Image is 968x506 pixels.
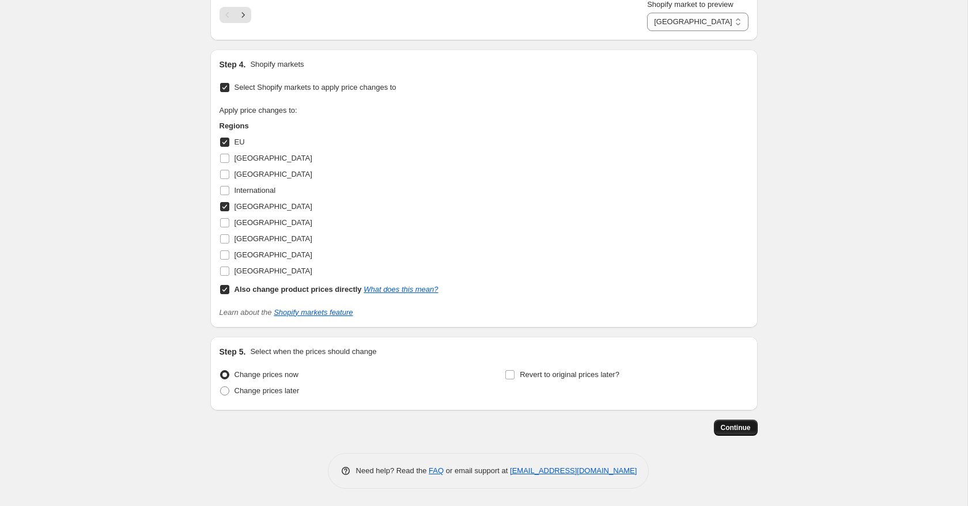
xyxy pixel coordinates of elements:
[250,346,376,357] p: Select when the prices should change
[235,83,396,92] span: Select Shopify markets to apply price changes to
[444,466,510,475] span: or email support at
[235,285,362,294] b: Also change product prices directly
[235,218,312,227] span: [GEOGRAPHIC_DATA]
[721,423,751,432] span: Continue
[235,234,312,243] span: [GEOGRAPHIC_DATA]
[235,370,298,379] span: Change prices now
[235,154,312,162] span: [GEOGRAPHIC_DATA]
[510,466,637,475] a: [EMAIL_ADDRESS][DOMAIN_NAME]
[220,346,246,357] h2: Step 5.
[235,170,312,178] span: [GEOGRAPHIC_DATA]
[520,370,619,379] span: Revert to original prices later?
[250,59,304,70] p: Shopify markets
[235,267,312,275] span: [GEOGRAPHIC_DATA]
[364,285,438,294] a: What does this mean?
[429,466,444,475] a: FAQ
[220,106,297,115] span: Apply price changes to:
[714,420,758,436] button: Continue
[274,308,353,317] a: Shopify markets feature
[235,250,312,259] span: [GEOGRAPHIC_DATA]
[235,186,276,195] span: International
[220,7,251,23] nav: Pagination
[356,466,429,475] span: Need help? Read the
[235,202,312,211] span: [GEOGRAPHIC_DATA]
[235,7,251,23] button: Next
[220,308,353,317] i: Learn about the
[220,120,438,132] h3: Regions
[235,138,245,146] span: EU
[235,386,300,395] span: Change prices later
[220,59,246,70] h2: Step 4.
